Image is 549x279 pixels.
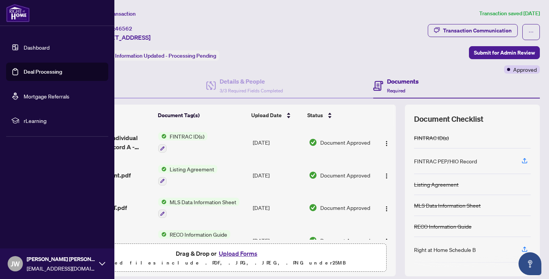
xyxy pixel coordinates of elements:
[307,111,323,119] span: Status
[115,25,132,32] span: 46562
[95,33,151,42] span: [STREET_ADDRESS]
[251,111,282,119] span: Upload Date
[24,116,103,125] span: rLearning
[387,77,419,86] h4: Documents
[309,203,317,212] img: Document Status
[469,46,540,59] button: Submit for Admin Review
[250,192,306,224] td: [DATE]
[250,159,306,192] td: [DATE]
[248,105,304,126] th: Upload Date
[167,230,230,239] span: RECO Information Guide
[414,245,476,254] div: Right at Home Schedule B
[115,52,216,59] span: Information Updated - Processing Pending
[414,157,477,165] div: FINTRAC PEP/HIO Record
[518,252,541,275] button: Open asap
[24,93,69,100] a: Mortgage Referrals
[220,77,283,86] h4: Details & People
[387,88,405,94] span: Required
[158,198,239,218] button: Status IconMLS Data Information Sheet
[320,236,370,245] span: Document Approved
[158,165,167,173] img: Status Icon
[414,134,449,142] div: FINTRAC ID(s)
[414,201,481,210] div: MLS Data Information Sheet
[414,114,483,124] span: Document Checklist
[513,65,537,74] span: Approved
[158,165,217,185] button: Status IconListing Agreement
[167,198,239,206] span: MLS Data Information Sheet
[304,105,374,126] th: Status
[384,140,390,147] img: Logo
[380,202,393,214] button: Logo
[384,238,390,244] img: Logo
[479,9,540,18] article: Transaction saved [DATE]
[49,244,386,272] span: Drag & Drop orUpload FormsSupported files include .PDF, .JPG, .JPEG, .PNG under25MB
[414,222,472,231] div: RECO Information Guide
[309,171,317,179] img: Document Status
[309,236,317,245] img: Document Status
[155,105,249,126] th: Document Tag(s)
[217,248,260,258] button: Upload Forms
[6,4,30,22] img: logo
[24,68,62,75] a: Deal Processing
[320,138,370,147] span: Document Approved
[158,132,167,140] img: Status Icon
[384,206,390,212] img: Logo
[220,88,283,94] span: 3/3 Required Fields Completed
[250,126,306,159] td: [DATE]
[414,180,459,189] div: Listing Agreement
[250,224,306,257] td: [DATE]
[474,47,535,59] span: Submit for Admin Review
[11,258,20,269] span: JW
[528,29,534,35] span: ellipsis
[158,230,230,251] button: Status IconRECO Information Guide
[54,258,382,268] p: Supported files include .PDF, .JPG, .JPEG, .PNG under 25 MB
[380,136,393,148] button: Logo
[380,234,393,247] button: Logo
[443,24,512,37] div: Transaction Communication
[428,24,518,37] button: Transaction Communication
[167,132,207,140] span: FINTRAC ID(s)
[27,264,95,273] span: [EMAIL_ADDRESS][DOMAIN_NAME]
[320,203,370,212] span: Document Approved
[158,198,167,206] img: Status Icon
[95,50,219,61] div: Status:
[158,230,167,239] img: Status Icon
[384,173,390,179] img: Logo
[320,171,370,179] span: Document Approved
[176,248,260,258] span: Drag & Drop or
[24,44,50,51] a: Dashboard
[95,10,136,17] span: View Transaction
[309,138,317,147] img: Document Status
[167,165,217,173] span: Listing Agreement
[380,169,393,181] button: Logo
[158,132,207,153] button: Status IconFINTRAC ID(s)
[27,255,95,263] span: [PERSON_NAME] [PERSON_NAME]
